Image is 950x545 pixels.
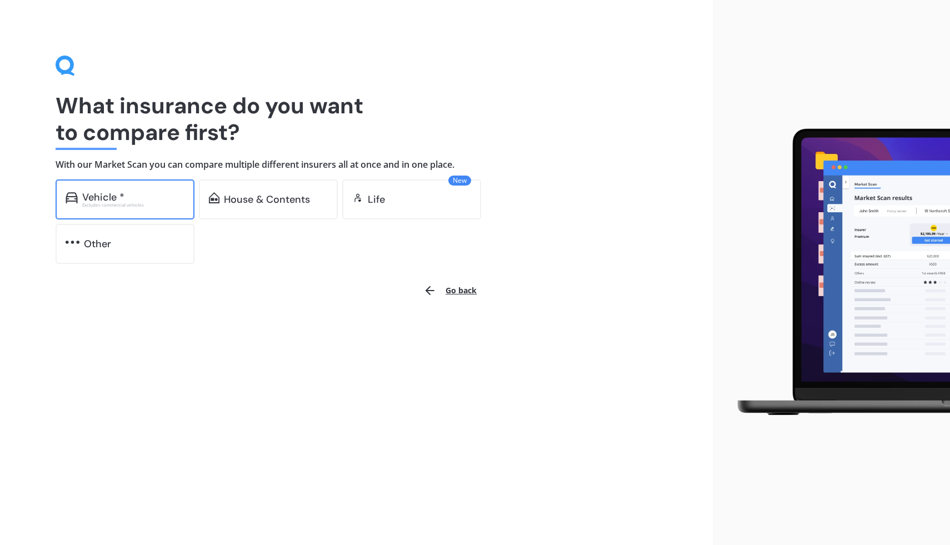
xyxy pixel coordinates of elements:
[56,92,657,146] h1: What insurance do you want to compare first?
[82,203,184,207] div: Excludes commercial vehicles
[66,192,78,203] img: car.f15378c7a67c060ca3f3.svg
[66,237,79,248] img: other.81dba5aafe580aa69f38.svg
[209,192,219,203] img: home-and-contents.b802091223b8502ef2dd.svg
[56,159,657,171] h4: With our Market Scan you can compare multiple different insurers all at once and in one place.
[352,192,363,203] img: life.f720d6a2d7cdcd3ad642.svg
[84,238,111,249] div: Other
[224,194,310,205] div: House & Contents
[82,192,124,203] div: Vehicle *
[448,176,471,186] span: New
[417,277,483,304] button: Go back
[368,194,385,205] div: Life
